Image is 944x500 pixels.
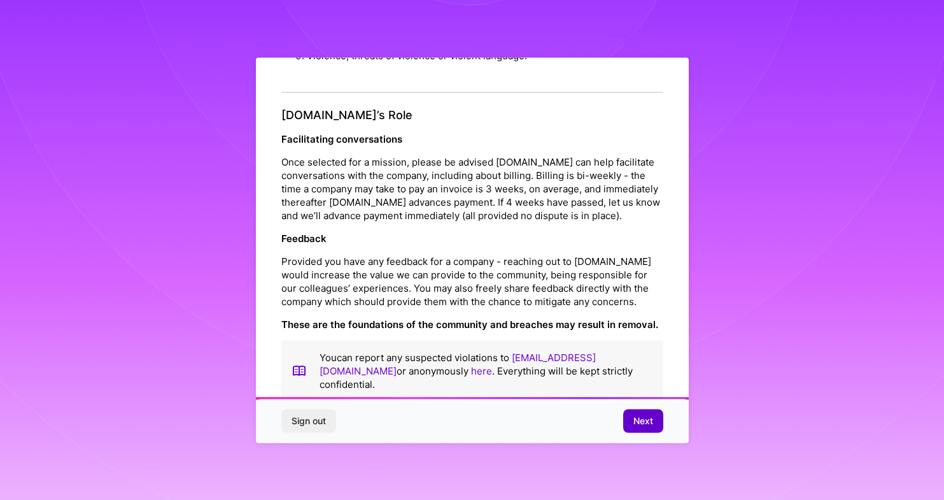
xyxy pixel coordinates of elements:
[633,415,653,427] span: Next
[281,318,658,330] strong: These are the foundations of the community and breaches may result in removal.
[281,155,663,222] p: Once selected for a mission, please be advised [DOMAIN_NAME] can help facilitate conversations wi...
[320,351,596,376] a: [EMAIL_ADDRESS][DOMAIN_NAME]
[281,254,663,308] p: Provided you have any feedback for a company - reaching out to [DOMAIN_NAME] would increase the v...
[281,410,336,432] button: Sign out
[281,132,402,145] strong: Facilitating conversations
[320,350,653,390] p: You can report any suspected violations to or anonymously . Everything will be kept strictly conf...
[281,108,663,122] h4: [DOMAIN_NAME]’s Role
[623,410,663,432] button: Next
[292,350,307,390] img: book icon
[471,364,492,376] a: here
[281,232,327,244] strong: Feedback
[292,415,326,427] span: Sign out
